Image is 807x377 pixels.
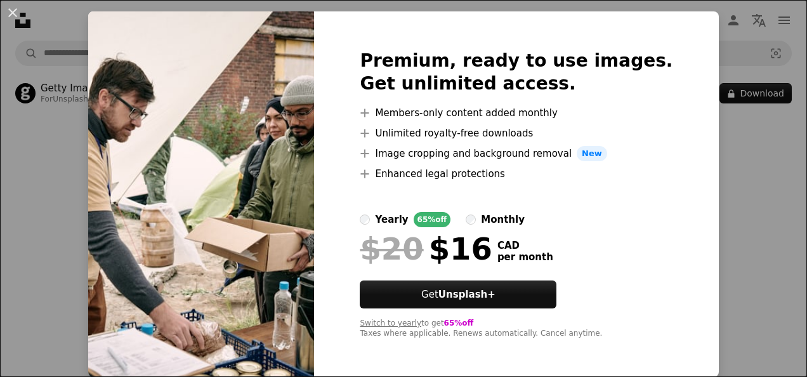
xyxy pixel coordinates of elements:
img: premium_photo-1681492228360-7665972aa5ab [88,11,314,377]
input: monthly [466,215,476,225]
div: 65% off [414,212,451,227]
button: GetUnsplash+ [360,281,556,308]
li: Enhanced legal protections [360,166,672,182]
div: to get Taxes where applicable. Renews automatically. Cancel anytime. [360,319,672,339]
div: monthly [481,212,525,227]
span: $20 [360,232,423,265]
li: Image cropping and background removal [360,146,672,161]
button: Switch to yearly [360,319,421,329]
span: New [577,146,607,161]
strong: Unsplash+ [438,289,495,300]
input: yearly65%off [360,215,370,225]
span: per month [497,251,553,263]
li: Unlimited royalty-free downloads [360,126,672,141]
h2: Premium, ready to use images. Get unlimited access. [360,50,672,95]
span: 65% off [444,319,474,327]
span: CAD [497,240,553,251]
div: yearly [375,212,408,227]
li: Members-only content added monthly [360,105,672,121]
div: $16 [360,232,492,265]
